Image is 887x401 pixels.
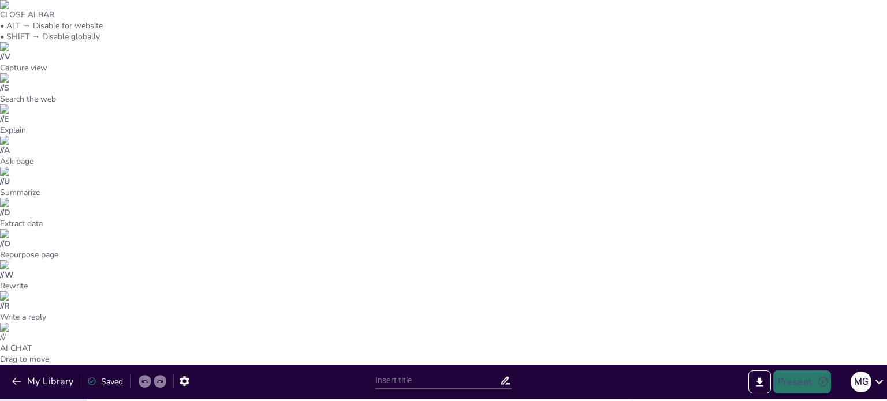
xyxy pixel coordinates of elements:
[851,370,871,393] button: m g
[748,370,771,393] button: Export to PowerPoint
[87,376,123,387] div: Saved
[375,372,500,389] input: Insert title
[773,370,831,393] button: Present
[9,372,79,391] button: My Library
[851,372,871,392] div: m g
